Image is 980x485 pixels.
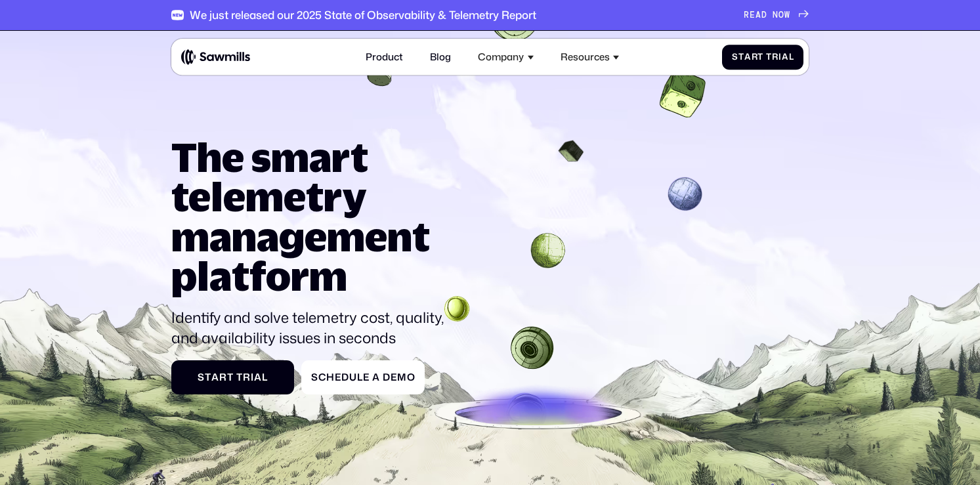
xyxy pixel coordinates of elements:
[383,371,391,383] span: D
[738,52,744,62] span: t
[766,52,772,62] span: T
[301,360,425,394] a: ScheduleaDemo
[397,371,407,383] span: m
[391,371,397,383] span: e
[423,44,458,70] a: Blog
[744,10,750,20] span: R
[773,10,778,20] span: N
[311,371,318,383] span: S
[478,51,524,63] div: Company
[254,371,262,383] span: a
[219,371,227,383] span: r
[756,10,761,20] span: A
[772,52,778,62] span: r
[358,44,410,70] a: Product
[227,371,234,383] span: t
[757,52,763,62] span: t
[778,52,782,62] span: i
[171,360,294,394] a: StartTrial
[205,371,211,383] span: t
[171,307,456,348] p: Identify and solve telemetry cost, quality, and availability issues in seconds
[171,137,456,296] h1: The smart telemetry management platform
[357,371,363,383] span: l
[341,371,349,383] span: d
[744,10,809,20] a: READNOW
[750,10,756,20] span: E
[553,44,627,70] div: Resources
[782,52,789,62] span: a
[732,52,738,62] span: S
[243,371,251,383] span: r
[198,371,205,383] span: S
[318,371,326,383] span: c
[471,44,541,70] div: Company
[561,51,610,63] div: Resources
[236,371,243,383] span: T
[262,371,268,383] span: l
[363,371,370,383] span: e
[778,10,784,20] span: O
[251,371,254,383] span: i
[744,52,752,62] span: a
[407,371,415,383] span: o
[349,371,357,383] span: u
[784,10,790,20] span: W
[752,52,758,62] span: r
[211,371,219,383] span: a
[190,9,536,22] div: We just released our 2025 State of Observability & Telemetry Report
[722,45,803,70] a: StartTrial
[326,371,335,383] span: h
[372,371,380,383] span: a
[789,52,794,62] span: l
[761,10,767,20] span: D
[335,371,341,383] span: e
